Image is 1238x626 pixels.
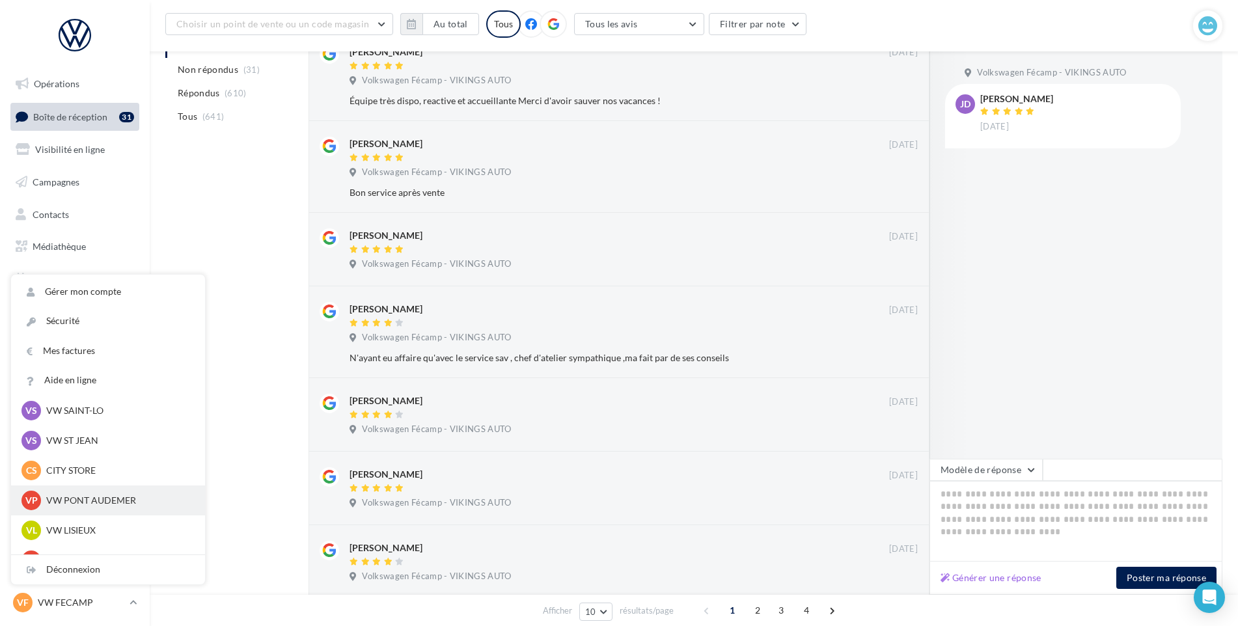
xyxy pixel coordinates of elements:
div: Déconnexion [11,555,205,584]
button: Filtrer par note [709,13,807,35]
button: 10 [579,603,612,621]
span: Volkswagen Fécamp - VIKINGS AUTO [362,332,511,344]
div: Open Intercom Messenger [1194,582,1225,613]
span: VP [25,494,38,507]
span: Opérations [34,78,79,89]
p: VW SAINT-LO [46,404,189,417]
span: [DATE] [889,470,918,482]
button: Tous les avis [574,13,704,35]
span: [DATE] [889,231,918,243]
span: Volkswagen Fécamp - VIKINGS AUTO [362,571,511,582]
span: Volkswagen Fécamp - VIKINGS AUTO [362,497,511,509]
span: [DATE] [889,396,918,408]
span: Contacts [33,208,69,219]
a: Aide en ligne [11,366,205,395]
div: N'ayant eu affaire qu'avec le service sav , chef d'atelier sympathique ,ma fait par de ses conseils [350,351,833,364]
div: [PERSON_NAME] [350,394,422,407]
button: Poster ma réponse [1116,567,1217,589]
a: Sécurité [11,306,205,336]
span: Non répondus [178,63,238,76]
span: 4 [796,600,817,621]
span: Volkswagen Fécamp - VIKINGS AUTO [362,424,511,435]
span: JD [960,98,970,111]
span: Répondus [178,87,220,100]
span: résultats/page [620,605,674,617]
div: 31 [119,112,134,122]
span: VG [25,554,38,567]
span: [DATE] [889,305,918,316]
span: Tous les avis [585,18,638,29]
span: Calendrier [33,273,76,284]
span: (641) [202,111,225,122]
p: VW GRD QUEVILLY [46,554,189,567]
div: [PERSON_NAME] [350,303,422,316]
span: Tous [178,110,197,123]
div: [PERSON_NAME] [350,468,422,481]
span: VS [25,404,37,417]
button: Modèle de réponse [929,459,1043,481]
span: 1 [722,600,743,621]
div: [PERSON_NAME] [350,541,422,554]
a: Opérations [8,70,142,98]
span: Visibilité en ligne [35,144,105,155]
a: PLV et print personnalisable [8,298,142,336]
a: Calendrier [8,265,142,293]
span: Boîte de réception [33,111,107,122]
div: [PERSON_NAME] [350,137,422,150]
a: Mes factures [11,336,205,366]
span: Volkswagen Fécamp - VIKINGS AUTO [362,167,511,178]
p: VW ST JEAN [46,434,189,447]
span: VS [25,434,37,447]
a: Médiathèque [8,233,142,260]
span: 3 [771,600,791,621]
span: [DATE] [889,543,918,555]
div: Bon service après vente [350,186,833,199]
p: CITY STORE [46,464,189,477]
button: Au total [400,13,479,35]
a: Visibilité en ligne [8,136,142,163]
span: VL [26,524,37,537]
span: Volkswagen Fécamp - VIKINGS AUTO [977,67,1126,79]
span: VF [17,596,29,609]
span: Afficher [543,605,572,617]
span: [DATE] [980,121,1009,133]
span: Médiathèque [33,241,86,252]
span: 2 [747,600,768,621]
span: (610) [225,88,247,98]
p: VW PONT AUDEMER [46,494,189,507]
p: VW LISIEUX [46,524,189,537]
div: [PERSON_NAME] [980,94,1053,103]
a: VF VW FECAMP [10,590,139,615]
a: Boîte de réception31 [8,103,142,131]
a: Gérer mon compte [11,277,205,306]
span: [DATE] [889,139,918,151]
button: Choisir un point de vente ou un code magasin [165,13,393,35]
span: Volkswagen Fécamp - VIKINGS AUTO [362,258,511,270]
a: Campagnes DataOnDemand [8,341,142,379]
div: Tous [486,10,521,38]
a: Contacts [8,201,142,228]
button: Générer une réponse [935,570,1047,586]
button: Au total [422,13,479,35]
span: Campagnes [33,176,79,187]
span: [DATE] [889,47,918,59]
div: Équipe très dispo, reactive et accueillante Merci d'avoir sauver nos vacances ! [350,94,833,107]
span: (31) [243,64,260,75]
span: Choisir un point de vente ou un code magasin [176,18,369,29]
span: 10 [585,606,596,617]
p: VW FECAMP [38,596,124,609]
a: Campagnes [8,169,142,196]
div: [PERSON_NAME] [350,46,422,59]
span: Volkswagen Fécamp - VIKINGS AUTO [362,75,511,87]
div: [PERSON_NAME] [350,229,422,242]
span: CS [26,464,37,477]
